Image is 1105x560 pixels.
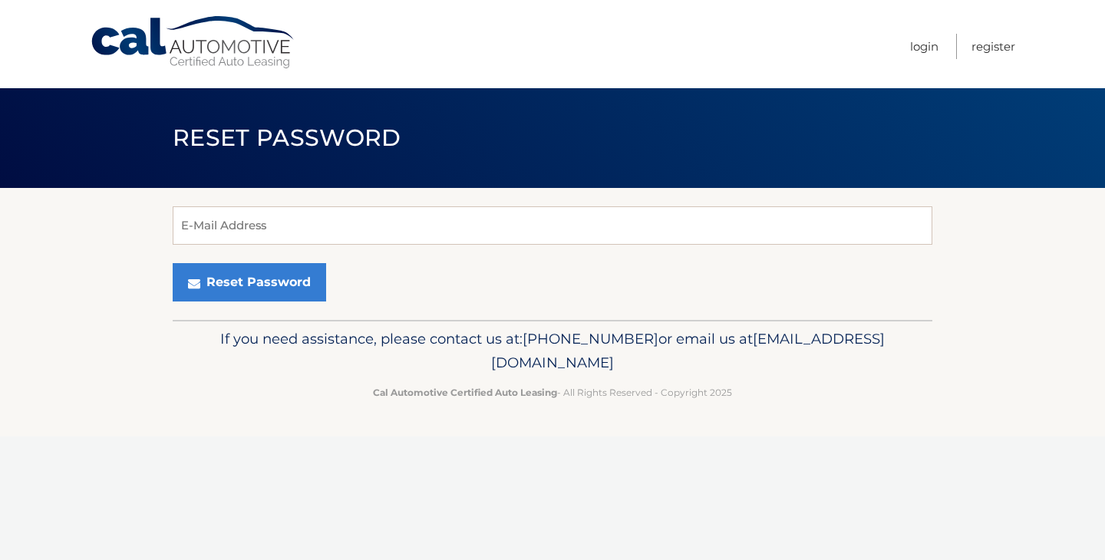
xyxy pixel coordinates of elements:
[523,330,658,348] span: [PHONE_NUMBER]
[373,387,557,398] strong: Cal Automotive Certified Auto Leasing
[173,206,932,245] input: E-Mail Address
[971,34,1015,59] a: Register
[183,384,922,400] p: - All Rights Reserved - Copyright 2025
[183,327,922,376] p: If you need assistance, please contact us at: or email us at
[173,124,401,152] span: Reset Password
[90,15,297,70] a: Cal Automotive
[173,263,326,301] button: Reset Password
[910,34,938,59] a: Login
